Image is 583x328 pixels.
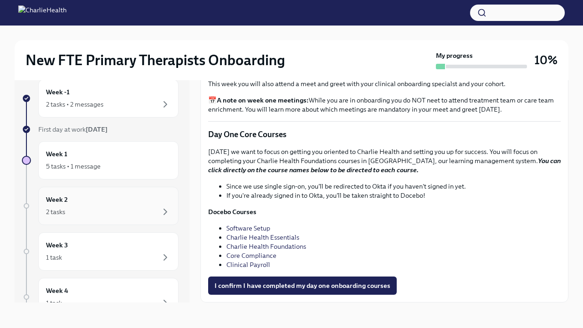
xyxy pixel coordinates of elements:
[46,253,62,262] div: 1 task
[534,52,557,68] h3: 10%
[18,5,66,20] img: CharlieHealth
[46,240,68,250] h6: Week 3
[22,125,179,134] a: First day at work[DATE]
[46,286,68,296] h6: Week 4
[46,195,68,205] h6: Week 2
[226,224,270,232] a: Software Setup
[46,149,67,159] h6: Week 1
[22,232,179,271] a: Week 31 task
[46,162,101,171] div: 5 tasks • 1 message
[208,129,561,140] p: Day One Core Courses
[22,141,179,179] a: Week 15 tasks • 1 message
[208,277,397,295] button: I confirm I have completed my day one onboarding courses
[215,281,390,290] span: I confirm I have completed my day one onboarding courses
[46,100,103,109] div: 2 tasks • 2 messages
[38,125,107,133] span: First day at work
[226,261,270,269] a: Clinical Payroll
[208,96,561,114] p: 📅 While you are in onboarding you do NOT neet to attend treatment team or care team enrichment. Y...
[46,298,62,307] div: 1 task
[22,187,179,225] a: Week 22 tasks
[46,87,70,97] h6: Week -1
[226,233,299,241] a: Charlie Health Essentials
[26,51,285,69] h2: New FTE Primary Therapists Onboarding
[226,251,276,260] a: Core Compliance
[226,182,561,191] li: Since we use single sign-on, you'll be redirected to Okta if you haven't signed in yet.
[226,191,561,200] li: If you're already signed in to Okta, you'll be taken straight to Docebo!
[22,278,179,316] a: Week 41 task
[22,79,179,118] a: Week -12 tasks • 2 messages
[46,207,65,216] div: 2 tasks
[436,51,473,60] strong: My progress
[86,125,107,133] strong: [DATE]
[208,79,561,88] p: This week you will also attend a meet and greet with your clinical onboarding specialst and your ...
[208,147,561,174] p: [DATE] we want to focus on getting you oriented to Charlie Health and setting you up for success....
[217,96,309,104] strong: A note on week one meetings:
[208,208,256,216] strong: Docebo Courses
[226,242,306,251] a: Charlie Health Foundations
